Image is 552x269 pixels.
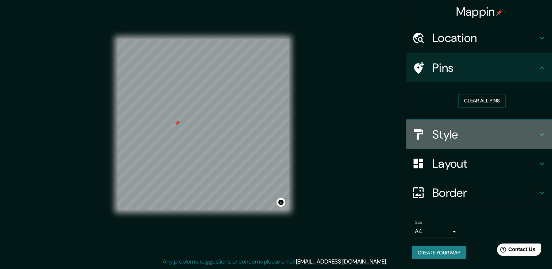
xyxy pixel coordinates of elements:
[432,127,537,142] h4: Style
[458,94,506,108] button: Clear all pins
[388,257,390,266] div: .
[406,23,552,52] div: Location
[415,226,459,237] div: A4
[432,186,537,200] h4: Border
[277,198,285,207] button: Toggle attribution
[456,4,502,19] h4: Mappin
[387,257,388,266] div: .
[406,149,552,178] div: Layout
[415,219,422,225] label: Size
[296,258,386,265] a: [EMAIL_ADDRESS][DOMAIN_NAME]
[163,257,387,266] p: Any problems, suggestions, or concerns please email .
[406,120,552,149] div: Style
[432,61,537,75] h4: Pins
[406,178,552,207] div: Border
[117,39,289,210] canvas: Map
[496,10,502,16] img: pin-icon.png
[432,31,537,45] h4: Location
[406,53,552,82] div: Pins
[487,241,544,261] iframe: Help widget launcher
[412,246,466,260] button: Create your map
[432,156,537,171] h4: Layout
